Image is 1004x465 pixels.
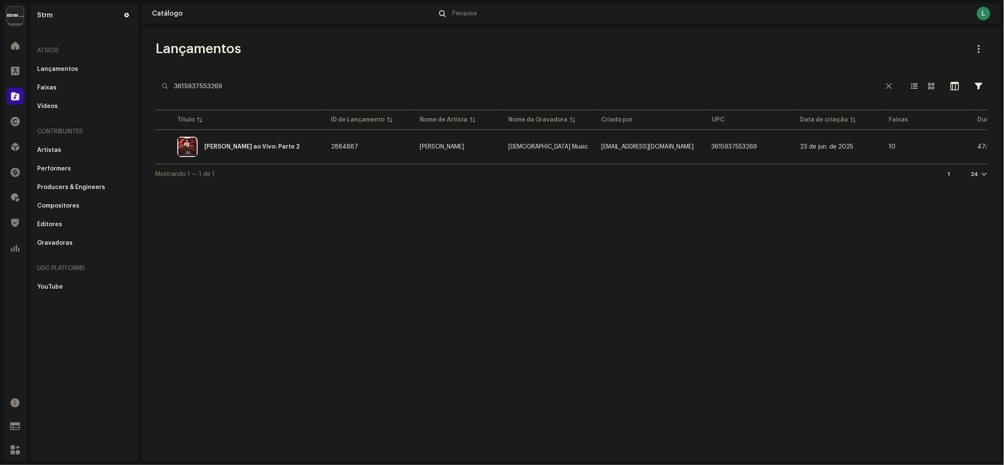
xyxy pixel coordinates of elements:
[37,147,61,154] div: Artistas
[34,216,135,233] re-m-nav-item: Editores
[331,144,358,150] span: 2884887
[37,103,58,110] div: Vídeos
[177,116,195,124] div: Título
[37,84,57,91] div: Faixas
[508,144,588,150] span: Gospel Music
[37,284,63,290] div: YouTube
[37,12,53,19] div: Strm
[34,61,135,78] re-m-nav-item: Lançamentos
[601,144,694,150] span: leandroborgesmusic@hotmail.com
[34,41,135,61] re-a-nav-header: Ativos
[453,10,477,17] span: Pesquisa
[37,165,71,172] div: Performers
[508,116,567,124] div: Nome da Gravadora
[800,116,848,124] div: Data de criação
[37,221,62,228] div: Editores
[34,122,135,142] re-a-nav-header: Contribuintes
[34,79,135,96] re-m-nav-item: Faixas
[34,197,135,214] re-m-nav-item: Compositores
[977,7,990,20] div: L
[152,10,429,17] div: Catálogo
[34,179,135,196] re-m-nav-item: Producers & Engineers
[155,78,899,95] input: Pesquisa
[37,240,73,246] div: Gravadoras
[37,66,78,73] div: Lançamentos
[34,258,135,278] re-a-nav-header: UGC Platforms
[155,41,241,57] span: Lançamentos
[34,278,135,295] re-m-nav-item: YouTube
[37,184,105,191] div: Producers & Engineers
[331,116,385,124] div: ID de Lançamento
[37,203,79,209] div: Compositores
[712,144,757,150] span: 3615937553269
[34,235,135,251] re-m-nav-item: Gravadoras
[204,144,300,150] div: Leandro Borges ao Vivo: Parte 2
[889,144,896,150] span: 10
[7,7,24,24] img: 408b884b-546b-4518-8448-1008f9c76b02
[941,169,958,179] div: 1
[34,160,135,177] re-m-nav-item: Performers
[34,142,135,159] re-m-nav-item: Artistas
[420,144,464,150] div: [PERSON_NAME]
[978,144,994,150] span: 47:50
[420,116,467,124] div: Nome de Artista
[34,98,135,115] re-m-nav-item: Vídeos
[177,137,198,157] img: 177b4cc4-95ef-4cf9-80d8-45f335d9bf9f
[155,171,214,177] span: Mostrando 1 — 1 de 1
[971,171,979,178] div: 24
[420,144,495,150] span: Leandro Borges
[800,144,854,150] span: 23 de jun. de 2025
